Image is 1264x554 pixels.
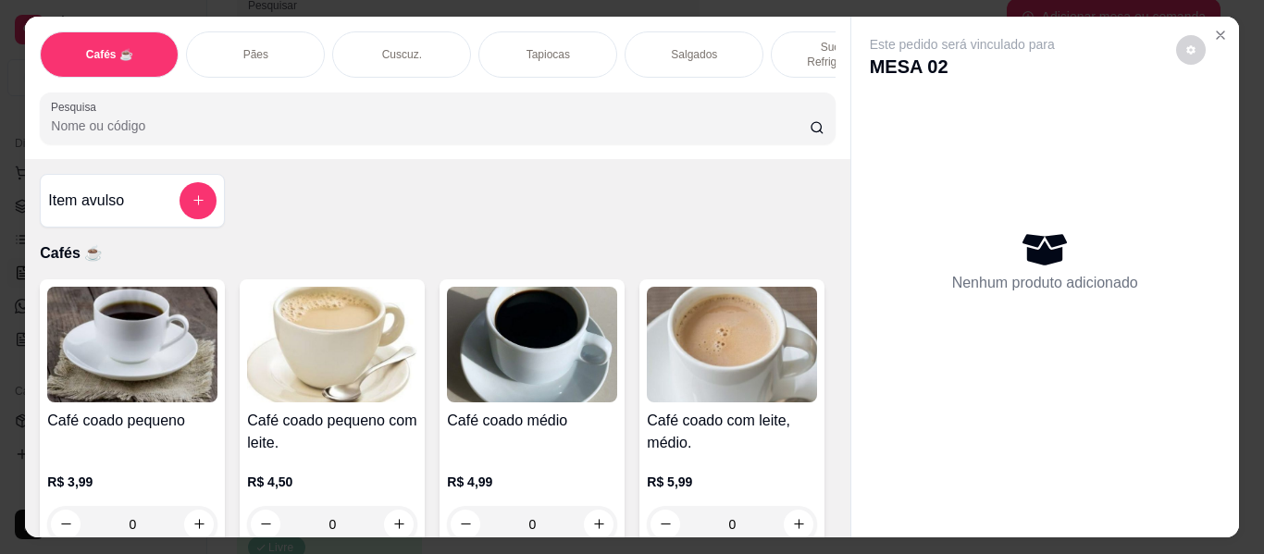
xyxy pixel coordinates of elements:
p: Cuscuz. [382,47,422,62]
button: decrease-product-quantity [251,510,280,539]
button: Close [1206,20,1235,50]
h4: Item avulso [48,190,124,212]
p: Este pedido será vinculado para [870,35,1055,54]
button: decrease-product-quantity [1176,35,1206,65]
button: increase-product-quantity [784,510,813,539]
p: Salgados [671,47,717,62]
button: decrease-product-quantity [451,510,480,539]
h4: Café coado com leite, médio. [647,410,817,454]
p: Tapiocas [527,47,570,62]
label: Pesquisa [51,99,103,115]
button: add-separate-item [180,182,217,219]
p: Cafés ☕ [40,242,835,265]
img: product-image [647,287,817,402]
button: increase-product-quantity [584,510,613,539]
button: decrease-product-quantity [51,510,81,539]
button: increase-product-quantity [384,510,414,539]
button: decrease-product-quantity [651,510,680,539]
p: R$ 3,99 [47,473,217,491]
p: Cafés ☕ [86,47,133,62]
p: Nenhum produto adicionado [952,272,1138,294]
img: product-image [247,287,417,402]
p: Pães [243,47,268,62]
input: Pesquisa [51,117,810,135]
img: product-image [47,287,217,402]
p: Sucos e Refrigerantes [787,40,894,69]
p: MESA 02 [870,54,1055,80]
img: product-image [447,287,617,402]
p: R$ 4,50 [247,473,417,491]
p: R$ 5,99 [647,473,817,491]
button: increase-product-quantity [184,510,214,539]
h4: Café coado pequeno com leite. [247,410,417,454]
h4: Café coado médio [447,410,617,432]
h4: Café coado pequeno [47,410,217,432]
p: R$ 4,99 [447,473,617,491]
